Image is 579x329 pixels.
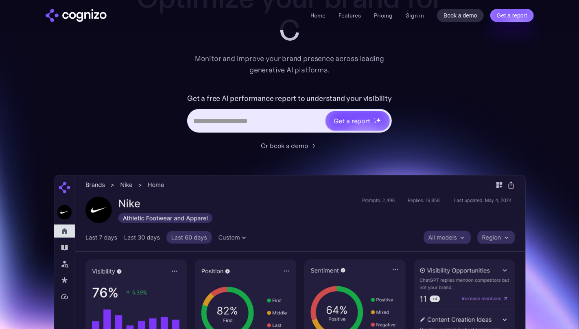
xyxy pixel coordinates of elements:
[376,118,381,123] img: star
[46,9,107,22] img: cognizo logo
[310,12,326,19] a: Home
[339,12,361,19] a: Features
[437,9,484,22] a: Book a demo
[334,116,370,126] div: Get a report
[374,118,375,119] img: star
[127,14,452,46] div: C
[261,141,308,150] div: Or book a demo
[261,141,318,150] a: Or book a demo
[406,11,424,20] a: Sign in
[187,92,392,105] label: Get a free AI performance report to understand your visibility
[490,9,534,22] a: Get a report
[374,121,377,124] img: star
[325,110,391,131] a: Get a reportstarstarstar
[46,9,107,22] a: home
[374,12,393,19] a: Pricing
[187,92,392,137] form: Hero URL Input Form
[190,53,390,76] div: Monitor and improve your brand presence across leading generative AI platforms.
